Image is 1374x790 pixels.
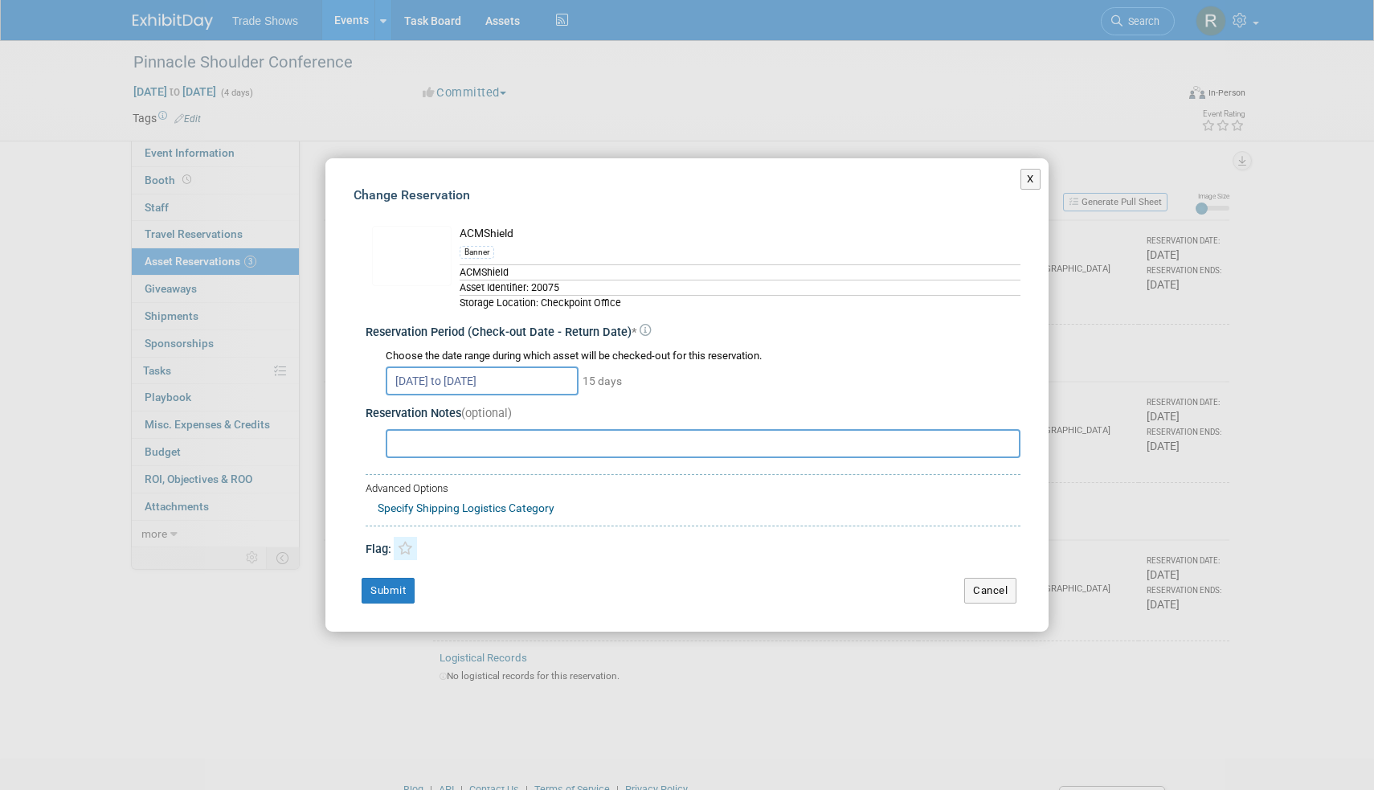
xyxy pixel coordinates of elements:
[460,226,1020,243] div: ACMShield
[378,501,554,514] a: Specify Shipping Logistics Category
[366,406,1020,423] div: Reservation Notes
[366,325,1020,342] div: Reservation Period (Check-out Date - Return Date)
[460,295,1020,310] div: Storage Location: Checkpoint Office
[362,578,415,604] button: Submit
[386,366,579,395] input: Check-out Date - Return Date
[366,481,1020,497] div: Advanced Options
[354,187,470,203] span: Change Reservation
[460,280,1020,295] div: Asset Identifier: 20075
[366,542,391,556] span: Flag:
[386,349,1020,364] div: Choose the date range during which asset will be checked-out for this reservation.
[964,578,1016,604] button: Cancel
[461,407,512,420] span: (optional)
[460,246,494,259] div: Banner
[1020,169,1041,190] button: X
[581,375,622,387] span: 15 days
[460,264,1020,280] div: ACMShield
